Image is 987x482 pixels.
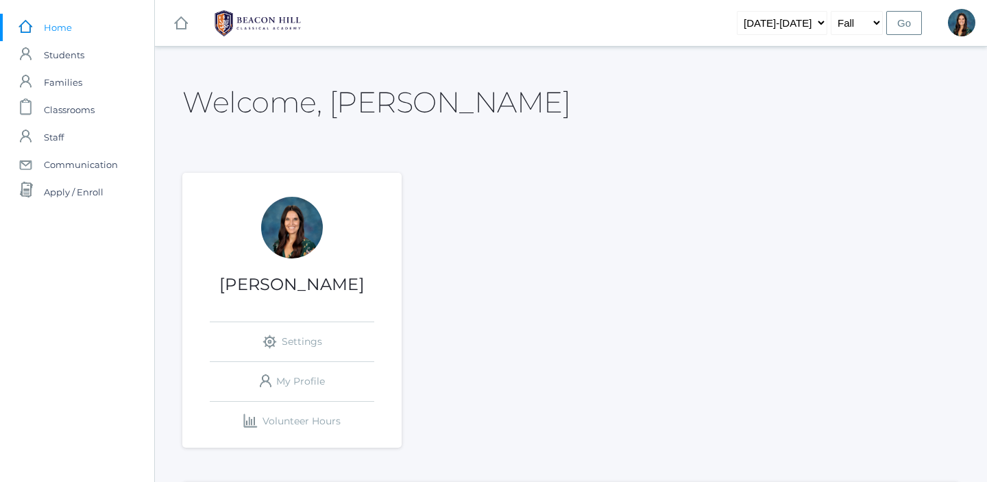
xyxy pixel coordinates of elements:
[261,197,323,258] div: Jordyn Dewey
[44,151,118,178] span: Communication
[886,11,922,35] input: Go
[210,322,374,361] a: Settings
[44,41,84,69] span: Students
[44,96,95,123] span: Classrooms
[210,362,374,401] a: My Profile
[182,86,570,118] h2: Welcome, [PERSON_NAME]
[44,123,64,151] span: Staff
[44,69,82,96] span: Families
[44,14,72,41] span: Home
[210,402,374,441] a: Volunteer Hours
[206,6,309,40] img: BHCALogos-05-308ed15e86a5a0abce9b8dd61676a3503ac9727e845dece92d48e8588c001991.png
[182,276,402,293] h1: [PERSON_NAME]
[44,178,103,206] span: Apply / Enroll
[948,9,975,36] div: Jordyn Dewey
